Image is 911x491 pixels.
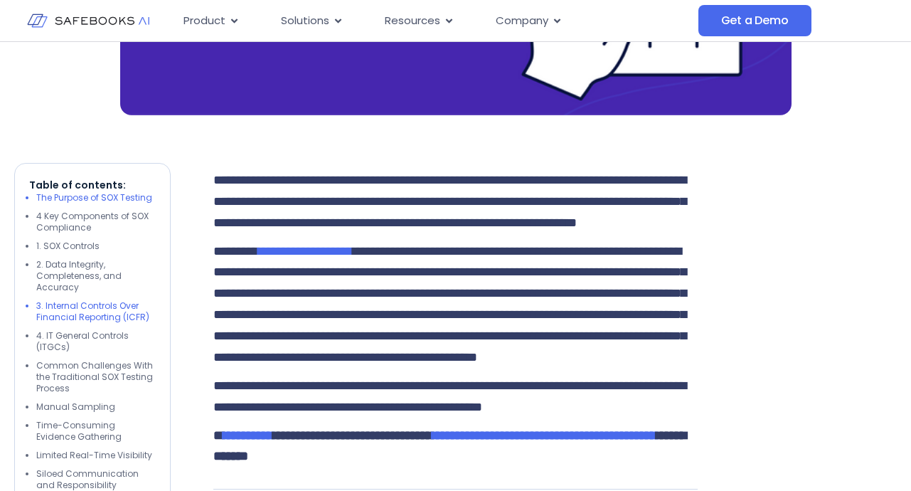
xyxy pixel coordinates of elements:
[36,241,156,252] li: 1. SOX Controls
[36,192,156,204] li: The Purpose of SOX Testing
[183,13,225,29] span: Product
[281,13,329,29] span: Solutions
[36,330,156,353] li: 4. IT General Controls (ITGCs)
[29,178,156,192] p: Table of contents:
[36,259,156,293] li: 2. Data Integrity, Completeness, and Accuracy
[385,13,440,29] span: Resources
[36,211,156,233] li: 4 Key Components of SOX Compliance
[36,468,156,491] li: Siloed Communication and Responsibility
[172,7,698,35] nav: Menu
[698,5,811,36] a: Get a Demo
[172,7,698,35] div: Menu Toggle
[721,14,789,28] span: Get a Demo
[36,300,156,323] li: 3. Internal Controls Over Financial Reporting (ICFR)
[36,420,156,443] li: Time-Consuming Evidence Gathering
[496,13,548,29] span: Company
[36,450,156,461] li: Limited Real-Time Visibility
[36,360,156,394] li: Common Challenges With the Traditional SOX Testing Process
[36,401,156,413] li: Manual Sampling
